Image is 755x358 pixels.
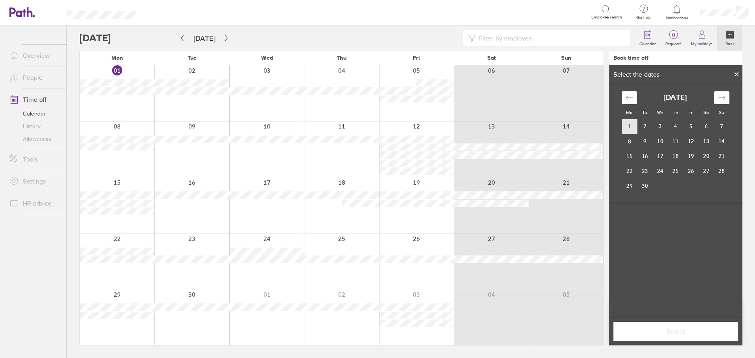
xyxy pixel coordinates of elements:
[686,26,717,51] a: My holidays
[661,39,686,46] label: Requests
[637,164,652,179] td: Tuesday, September 23, 2025
[622,164,637,179] td: Monday, September 22, 2025
[619,328,732,335] span: Select
[683,134,698,149] td: Friday, September 12, 2025
[717,26,742,51] a: Book
[661,26,686,51] a: 0Requests
[157,8,177,15] div: Search
[657,110,663,115] small: We
[261,55,273,61] span: Wed
[664,4,690,20] a: Notifications
[714,134,729,149] td: Sunday, September 14, 2025
[703,110,709,115] small: Sa
[668,164,683,179] td: Thursday, September 25, 2025
[3,173,66,189] a: Settings
[3,107,66,120] a: Calendar
[698,149,714,164] td: Saturday, September 20, 2025
[3,132,66,145] a: Allowances
[3,120,66,132] a: History
[719,110,724,115] small: Su
[622,179,637,194] td: Monday, September 29, 2025
[622,119,637,134] td: Monday, September 1, 2025
[637,119,652,134] td: Tuesday, September 2, 2025
[661,32,686,38] span: 0
[3,92,66,107] a: Time off
[622,91,637,104] div: Move backward to switch to the previous month.
[652,119,668,134] td: Wednesday, September 3, 2025
[613,84,738,203] div: Calendar
[664,16,690,20] span: Notifications
[3,151,66,167] a: Tools
[591,15,622,20] span: Employee search
[337,55,346,61] span: Thu
[683,119,698,134] td: Friday, September 5, 2025
[487,55,496,61] span: Sat
[721,39,739,46] label: Book
[635,26,661,51] a: Calendar
[622,134,637,149] td: Monday, September 8, 2025
[714,164,729,179] td: Sunday, September 28, 2025
[637,134,652,149] td: Tuesday, September 9, 2025
[622,149,637,164] td: Monday, September 15, 2025
[613,322,738,341] button: Select
[652,134,668,149] td: Wednesday, September 10, 2025
[698,119,714,134] td: Saturday, September 6, 2025
[476,31,625,46] input: Filter by employee
[637,149,652,164] td: Tuesday, September 16, 2025
[698,164,714,179] td: Saturday, September 27, 2025
[686,39,717,46] label: My holidays
[609,71,664,78] div: Select the dates
[668,134,683,149] td: Thursday, September 11, 2025
[613,55,648,61] div: Book time off
[3,48,66,63] a: Overview
[673,110,678,115] small: Th
[187,32,222,45] button: [DATE]
[683,164,698,179] td: Friday, September 26, 2025
[631,15,656,20] span: Get help
[652,164,668,179] td: Wednesday, September 24, 2025
[626,110,632,115] small: Mo
[663,94,687,102] strong: [DATE]
[413,55,420,61] span: Fri
[3,195,66,211] a: HR advice
[714,91,729,104] div: Move forward to switch to the next month.
[652,149,668,164] td: Wednesday, September 17, 2025
[3,70,66,85] a: People
[714,119,729,134] td: Sunday, September 7, 2025
[561,55,571,61] span: Sun
[714,149,729,164] td: Sunday, September 21, 2025
[642,110,647,115] small: Tu
[637,179,652,194] td: Tuesday, September 30, 2025
[188,55,197,61] span: Tue
[111,55,123,61] span: Mon
[668,149,683,164] td: Thursday, September 18, 2025
[698,134,714,149] td: Saturday, September 13, 2025
[689,110,692,115] small: Fr
[683,149,698,164] td: Friday, September 19, 2025
[668,119,683,134] td: Thursday, September 4, 2025
[635,39,661,46] label: Calendar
